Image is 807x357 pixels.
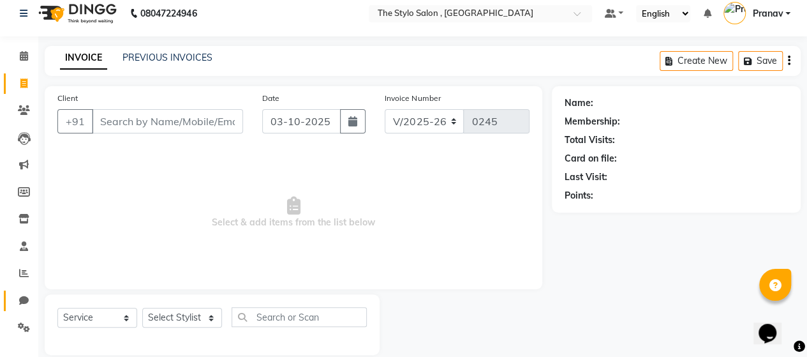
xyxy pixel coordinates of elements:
[752,7,783,20] span: Pranav
[723,2,746,24] img: Pranav
[57,149,529,277] span: Select & add items from the list below
[565,152,617,165] div: Card on file:
[122,52,212,63] a: PREVIOUS INVOICES
[738,51,783,71] button: Save
[385,93,440,104] label: Invoice Number
[565,133,615,147] div: Total Visits:
[565,189,593,202] div: Points:
[232,307,367,327] input: Search or Scan
[57,109,93,133] button: +91
[92,109,243,133] input: Search by Name/Mobile/Email/Code
[57,93,78,104] label: Client
[753,306,794,344] iframe: chat widget
[262,93,279,104] label: Date
[660,51,733,71] button: Create New
[565,96,593,110] div: Name:
[565,171,607,184] div: Last Visit:
[60,47,107,70] a: INVOICE
[565,115,620,128] div: Membership:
